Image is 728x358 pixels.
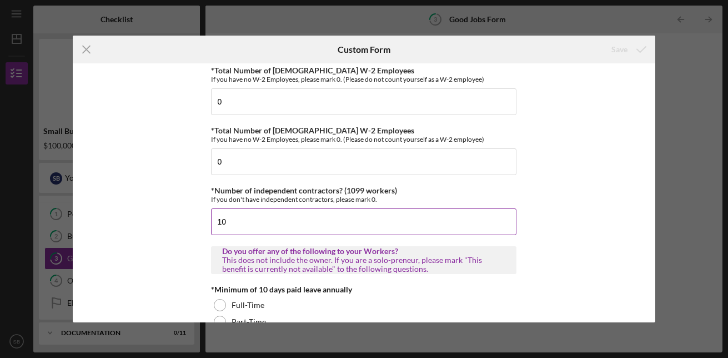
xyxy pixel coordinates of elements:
[222,247,505,256] div: Do you offer any of the following to your Workers?
[611,38,627,61] div: Save
[211,186,397,195] label: *Number of independent contractors? (1099 workers)
[232,301,264,310] label: Full-Time
[211,285,516,294] div: *Minimum of 10 days paid leave annually
[211,126,414,135] label: *Total Number of [DEMOGRAPHIC_DATA] W-2 Employees
[232,317,266,326] label: Part-Time
[338,44,390,54] h6: Custom Form
[600,38,655,61] button: Save
[211,66,414,75] label: *Total Number of [DEMOGRAPHIC_DATA] W-2 Employees
[222,256,505,274] div: This does not include the owner. If you are a solo-preneur, please mark "This benefit is currentl...
[211,75,516,83] div: If you have no W-2 Employees, please mark 0. (Please do not count yourself as a W-2 employee)
[211,195,516,203] div: If you don't have independent contractors, please mark 0.
[211,135,516,143] div: If you have no W-2 Employees, please mark 0. (Please do not count yourself as a W-2 employee)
